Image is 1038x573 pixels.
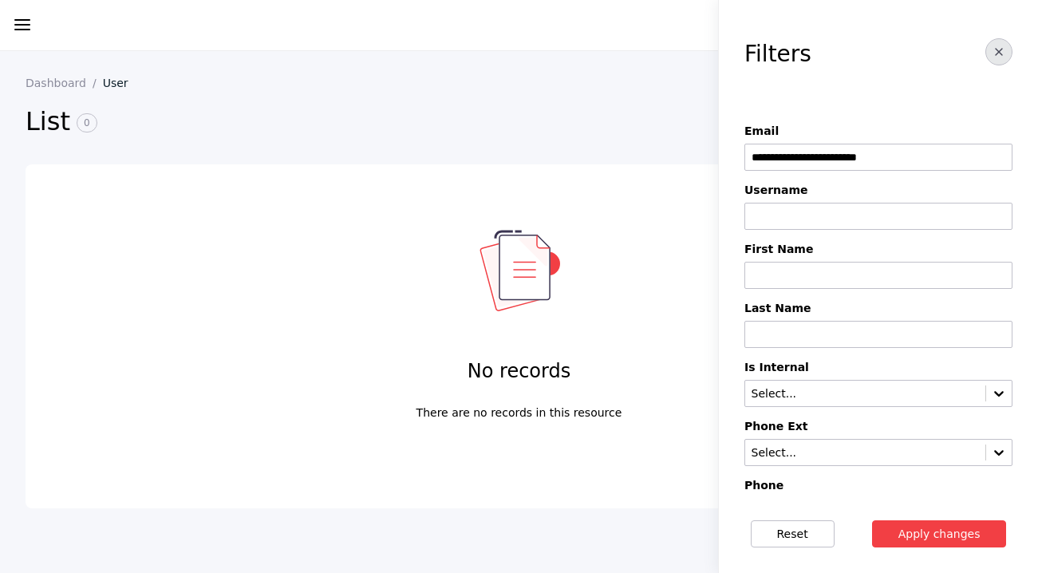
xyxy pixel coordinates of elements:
[744,479,1012,492] label: Phone
[872,520,1007,547] button: Apply changes
[744,124,1012,137] label: Email
[744,41,811,67] h3: Filters
[416,403,622,411] div: There are no records in this resource
[751,520,835,547] button: Reset
[744,420,1012,433] label: Phone Ext
[103,77,141,89] a: User
[26,77,103,89] a: Dashboard
[468,358,570,384] h4: No records
[77,113,97,132] span: 0
[744,243,1012,255] label: First Name
[26,105,894,139] h2: List
[744,184,1012,196] label: Username
[744,302,1012,314] label: Last Name
[744,361,1012,373] label: Is Internal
